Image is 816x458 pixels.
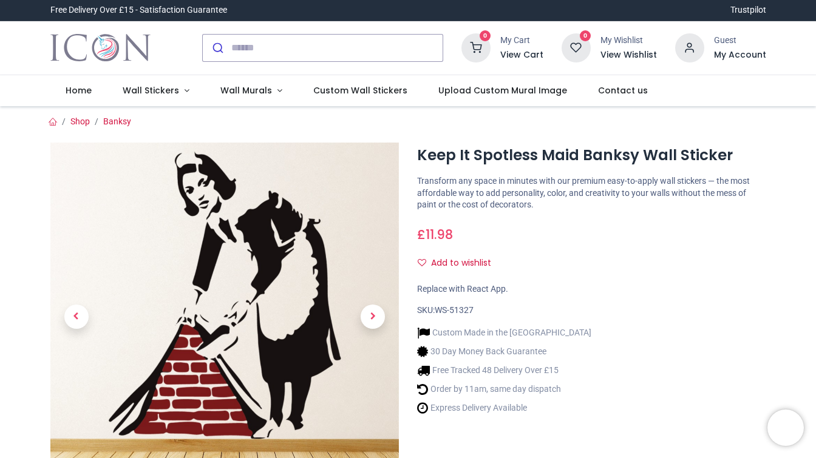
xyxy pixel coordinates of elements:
span: Home [66,84,92,96]
button: Add to wishlistAdd to wishlist [417,253,501,274]
div: My Wishlist [600,35,657,47]
iframe: Brevo live chat [767,409,804,446]
i: Add to wishlist [418,258,426,267]
span: Wall Stickers [123,84,179,96]
a: View Cart [500,49,543,61]
li: 30 Day Money Back Guarantee [417,345,591,358]
li: Free Tracked 48 Delivery Over £15 [417,364,591,377]
a: My Account [714,49,766,61]
span: Contact us [598,84,648,96]
a: Shop [70,116,90,126]
a: 0 [461,42,491,52]
div: My Cart [500,35,543,47]
a: View Wishlist [600,49,657,61]
span: Next [361,305,385,329]
div: SKU: [417,305,766,317]
p: Transform any space in minutes with our premium easy-to-apply wall stickers — the most affordable... [417,175,766,211]
li: Express Delivery Available [417,402,591,414]
a: Wall Murals [205,75,297,107]
a: Banksy [103,116,131,126]
img: Icon Wall Stickers [50,31,151,65]
span: £ [417,226,453,243]
a: Next [347,195,399,439]
span: Wall Murals [220,84,272,96]
button: Submit [203,35,231,61]
span: Previous [64,305,89,329]
a: 0 [562,42,591,52]
div: Replace with React App. [417,283,766,295]
li: Custom Made in the [GEOGRAPHIC_DATA] [417,326,591,339]
div: Guest [714,35,766,47]
a: Wall Stickers [107,75,205,107]
a: Logo of Icon Wall Stickers [50,31,151,65]
span: WS-51327 [435,305,474,315]
a: Previous [50,195,103,439]
sup: 0 [480,30,491,42]
sup: 0 [580,30,591,42]
div: Free Delivery Over £15 - Satisfaction Guarantee [50,4,227,16]
span: Custom Wall Stickers [313,84,407,96]
span: Upload Custom Mural Image [438,84,567,96]
span: 11.98 [426,226,453,243]
a: Trustpilot [730,4,766,16]
li: Order by 11am, same day dispatch [417,383,591,396]
h1: Keep It Spotless Maid Banksy Wall Sticker [417,145,766,166]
